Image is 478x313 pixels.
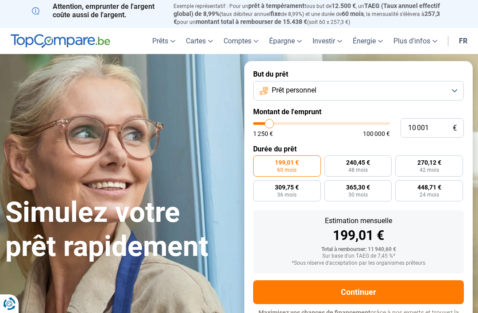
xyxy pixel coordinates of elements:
label: Montant de l'emprunt [253,108,464,116]
span: TAEG (Taux annuel effectif global) de 8,99% [173,2,440,17]
p: Attention, emprunter de l'argent coûte aussi de l'argent. [32,2,163,19]
span: 36 mois [277,192,297,197]
a: Cartes [181,28,218,54]
button: Continuer [253,280,464,304]
span: 257,3 € [173,10,440,25]
span: fixe [270,10,281,17]
a: fr [454,28,473,54]
span: montant total à rembourser de 15.438 € [196,18,307,25]
span: 270,12 € [417,159,441,166]
a: Investir [307,28,347,54]
span: 60 mois [277,167,297,173]
div: *Sous réserve d'acceptation par les organismes prêteurs [260,260,457,267]
h1: Simulez votre prêt rapidement [5,196,234,264]
a: Plus d'infos [388,28,443,54]
span: Prêt personnel [272,85,316,95]
span: prêt à tempérament [248,2,305,9]
span: 240,45 € [346,159,370,166]
span: 100 000 € [363,131,390,137]
div: Estimation mensuelle [260,217,457,224]
img: TopCompare [11,34,110,48]
span: 24 mois [420,192,439,197]
p: Exemple représentatif : Pour un tous but de , un (taux débiteur annuel de 8,99%) et une durée de ... [173,2,446,26]
a: Comptes [218,28,264,54]
div: 199,01 € [260,229,457,242]
a: Énergie [347,28,388,54]
a: Prêts [147,28,181,54]
span: 199,01 € [275,159,299,166]
span: 365,30 € [346,184,370,190]
label: But du prêt [253,70,464,78]
span: 309,75 € [275,184,299,190]
span: 30 mois [348,192,368,197]
span: 448,71 € [417,184,441,190]
span: 12.500 € [332,2,356,9]
div: Total à rembourser: 11 940,60 € [260,247,457,253]
span: 48 mois [348,167,368,173]
div: Sur base d'un TAEG de 7,45 %* [260,253,457,259]
span: € [453,124,457,132]
span: 42 mois [420,167,439,173]
span: 1 250 € [253,131,273,137]
button: Prêt personnel [253,81,464,100]
label: Durée du prêt [253,145,464,153]
span: 60 mois [342,10,364,17]
a: Épargne [264,28,307,54]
